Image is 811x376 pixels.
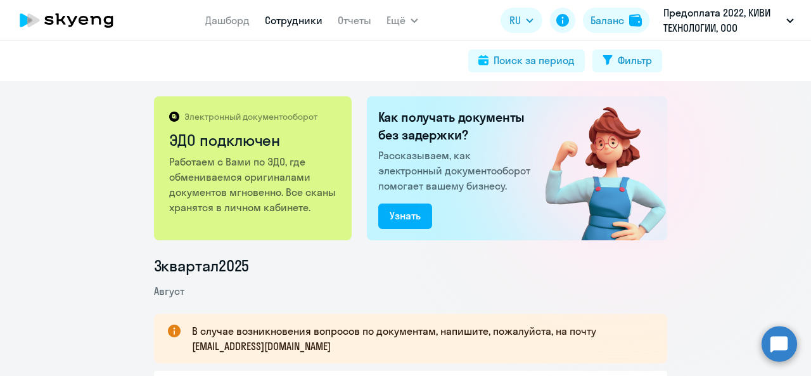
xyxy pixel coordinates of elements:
[378,108,535,144] h2: Как получать документы без задержки?
[169,130,338,150] h2: ЭДО подключен
[154,256,667,276] li: 3 квартал 2025
[378,148,535,193] p: Рассказываем, как электронный документооборот помогает вашему бизнесу.
[592,49,662,72] button: Фильтр
[378,204,432,229] button: Узнать
[169,154,338,215] p: Работаем с Вами по ЭДО, где обмениваемся оригиналами документов мгновенно. Все сканы хранятся в л...
[205,14,250,27] a: Дашборд
[509,13,521,28] span: RU
[192,323,644,354] p: В случае возникновения вопросов по документам, напишите, пожалуйста, на почту [EMAIL_ADDRESS][DOM...
[591,13,624,28] div: Баланс
[265,14,322,27] a: Сотрудники
[629,14,642,27] img: balance
[468,49,585,72] button: Поиск за период
[525,96,667,240] img: connected
[494,53,575,68] div: Поиск за период
[618,53,652,68] div: Фильтр
[184,111,317,122] p: Электронный документооборот
[386,13,405,28] span: Ещё
[657,5,800,36] button: Предоплата 2022, КИВИ ТЕХНОЛОГИИ, ООО
[338,14,371,27] a: Отчеты
[501,8,542,33] button: RU
[390,208,421,223] div: Узнать
[663,5,781,36] p: Предоплата 2022, КИВИ ТЕХНОЛОГИИ, ООО
[386,8,418,33] button: Ещё
[154,285,184,297] span: Август
[583,8,649,33] button: Балансbalance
